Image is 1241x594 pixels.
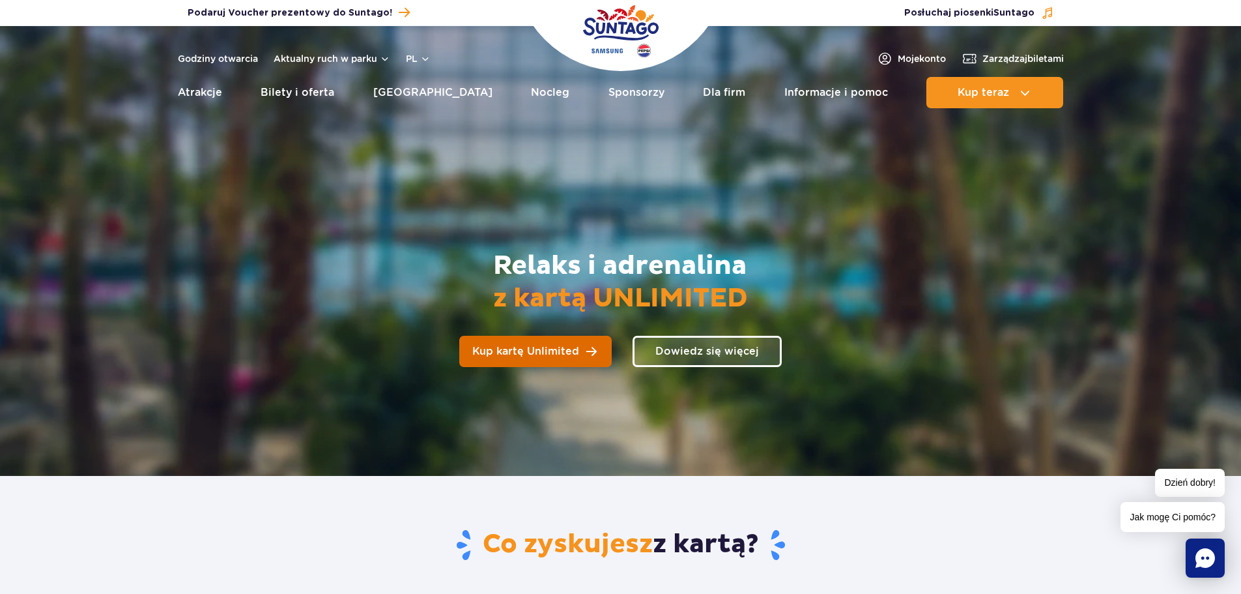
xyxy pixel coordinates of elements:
[784,77,888,108] a: Informacje i pomoc
[926,77,1063,108] button: Kup teraz
[982,52,1064,65] span: Zarządzaj biletami
[188,4,410,22] a: Podaruj Voucher prezentowy do Suntago!
[1186,539,1225,578] div: Chat
[178,77,222,108] a: Atrakcje
[459,336,612,367] a: Kup kartę Unlimited
[178,52,258,65] a: Godziny otwarcia
[904,7,1054,20] button: Posłuchaj piosenkiSuntago
[958,87,1009,98] span: Kup teraz
[472,346,579,357] span: Kup kartę Unlimited
[406,52,431,65] button: pl
[493,250,748,315] h2: Relaks i adrenalina
[261,77,334,108] a: Bilety i oferta
[483,528,653,561] span: Co zyskujesz
[898,52,946,65] span: Moje konto
[1155,469,1225,497] span: Dzień dobry!
[993,8,1034,18] span: Suntago
[531,77,569,108] a: Nocleg
[608,77,664,108] a: Sponsorzy
[703,77,745,108] a: Dla firm
[188,7,392,20] span: Podaruj Voucher prezentowy do Suntago!
[239,528,1002,562] h2: z kartą?
[493,282,748,315] span: z kartą UNLIMITED
[962,51,1064,67] a: Zarządzajbiletami
[274,53,390,64] button: Aktualny ruch w parku
[373,77,492,108] a: [GEOGRAPHIC_DATA]
[877,51,946,67] a: Mojekonto
[1120,502,1225,532] span: Jak mogę Ci pomóc?
[633,336,782,367] a: Dowiedz się więcej
[655,346,759,357] span: Dowiedz się więcej
[904,7,1034,20] span: Posłuchaj piosenki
